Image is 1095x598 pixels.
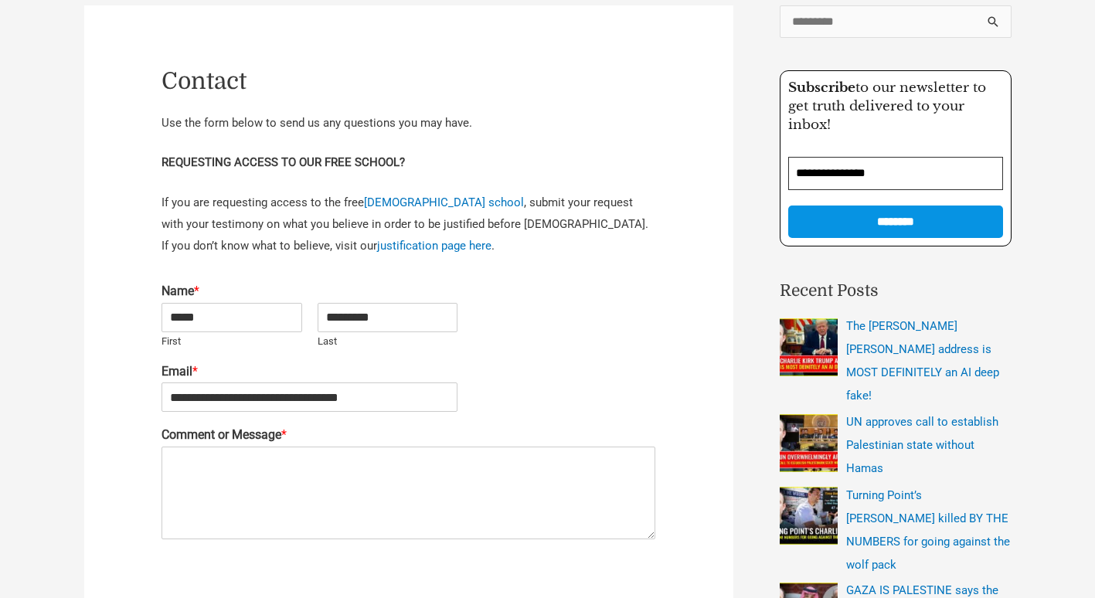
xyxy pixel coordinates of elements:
a: [DEMOGRAPHIC_DATA] school [364,195,524,209]
label: First [162,335,302,348]
span: to our newsletter to get truth delivered to your inbox! [788,80,986,133]
label: Email [162,364,656,380]
label: Last [318,335,458,348]
a: Turning Point’s [PERSON_NAME] killed BY THE NUMBERS for going against the wolf pack [846,488,1010,572]
a: The [PERSON_NAME] [PERSON_NAME] address is MOST DEFINITELY an AI deep fake! [846,319,999,403]
input: Email Address * [788,157,1003,190]
label: Comment or Message [162,427,656,443]
strong: REQUESTING ACCESS TO OUR FREE SCHOOL? [162,155,405,169]
h1: Contact [162,67,656,95]
a: UN approves call to establish Palestinian state without Hamas [846,415,998,475]
p: Use the form below to send us any questions you may have. [162,113,656,134]
label: Name [162,284,656,300]
a: justification page here [377,239,491,253]
p: If you are requesting access to the free , submit your request with your testimony on what you be... [162,192,656,257]
strong: Subscribe [788,80,855,96]
h2: Recent Posts [780,279,1012,304]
